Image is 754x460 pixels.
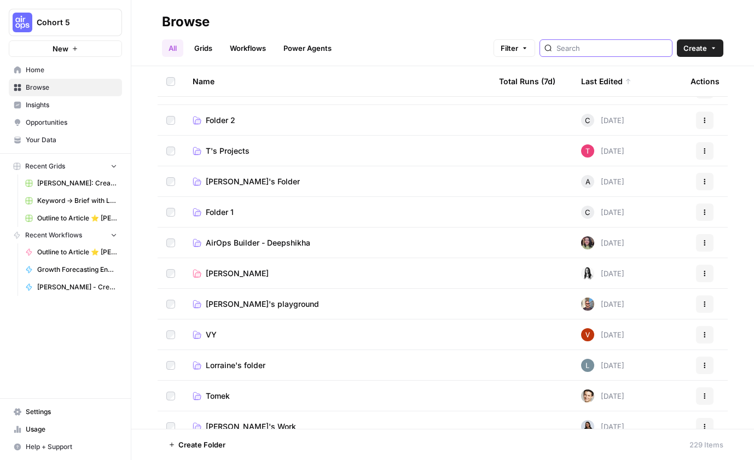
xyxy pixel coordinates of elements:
[193,391,482,401] a: Tomek
[9,61,122,79] a: Home
[9,403,122,421] a: Settings
[206,207,234,218] span: Folder 1
[585,115,590,126] span: C
[581,267,624,280] div: [DATE]
[499,66,555,96] div: Total Runs (7d)
[9,158,122,174] button: Recent Grids
[26,65,117,75] span: Home
[501,43,518,54] span: Filter
[37,282,117,292] span: [PERSON_NAME] - Create Content Brief from Keyword
[193,360,482,371] a: Lorraine's folder
[26,83,117,92] span: Browse
[206,360,265,371] span: Lorraine's folder
[206,176,300,187] span: [PERSON_NAME]'s Folder
[581,359,624,372] div: [DATE]
[206,237,310,248] span: AirOps Builder - Deepshikha
[691,66,720,96] div: Actions
[178,439,225,450] span: Create Folder
[20,243,122,261] a: Outline to Article ⭐️ [PERSON_NAME]
[581,236,594,249] img: e6jku8bei7w65twbz9tngar3gsjq
[20,209,122,227] a: Outline to Article ⭐️ [PERSON_NAME]
[581,389,594,403] img: j7temtklz6amjwtjn5shyeuwpeb0
[683,43,707,54] span: Create
[581,267,594,280] img: zka6akx770trzh69562he2ydpv4t
[9,227,122,243] button: Recent Workflows
[677,39,723,57] button: Create
[206,329,217,340] span: VY
[581,389,624,403] div: [DATE]
[188,39,219,57] a: Grids
[206,145,250,156] span: T's Projects
[581,114,624,127] div: [DATE]
[206,421,296,432] span: [PERSON_NAME]'s Work
[581,66,631,96] div: Last Edited
[9,114,122,131] a: Opportunities
[193,299,482,310] a: [PERSON_NAME]'s playground
[585,176,590,187] span: A
[26,424,117,434] span: Usage
[581,359,594,372] img: lv9aeu8m5xbjlu53qhb6bdsmtbjy
[9,421,122,438] a: Usage
[162,39,183,57] a: All
[193,207,482,218] a: Folder 1
[193,237,482,248] a: AirOps Builder - Deepshikha
[37,213,117,223] span: Outline to Article ⭐️ [PERSON_NAME]
[581,298,624,311] div: [DATE]
[9,40,122,57] button: New
[9,438,122,456] button: Help + Support
[193,329,482,340] a: VY
[689,439,723,450] div: 229 Items
[581,144,594,158] img: nd6c3fyh5vwa1zwnscpeh1pc14al
[9,9,122,36] button: Workspace: Cohort 5
[581,206,624,219] div: [DATE]
[9,96,122,114] a: Insights
[206,268,269,279] span: [PERSON_NAME]
[581,175,624,188] div: [DATE]
[26,407,117,417] span: Settings
[13,13,32,32] img: Cohort 5 Logo
[20,192,122,209] a: Keyword -> Brief with Links ([PERSON_NAME])
[581,236,624,249] div: [DATE]
[193,176,482,187] a: [PERSON_NAME]'s Folder
[26,442,117,452] span: Help + Support
[26,135,117,145] span: Your Data
[20,174,122,192] a: [PERSON_NAME]: Create Content Brief from Keyword - Fork Grid
[581,420,594,433] img: vio31xwqbzqwqde1387k1bp3keqw
[20,261,122,278] a: Growth Forecasting Engine
[193,421,482,432] a: [PERSON_NAME]'s Work
[581,420,624,433] div: [DATE]
[277,39,338,57] a: Power Agents
[206,391,230,401] span: Tomek
[556,43,668,54] input: Search
[25,230,82,240] span: Recent Workflows
[25,161,65,171] span: Recent Grids
[37,17,103,28] span: Cohort 5
[26,118,117,127] span: Opportunities
[581,328,624,341] div: [DATE]
[20,278,122,296] a: [PERSON_NAME] - Create Content Brief from Keyword
[9,79,122,96] a: Browse
[206,299,319,310] span: [PERSON_NAME]'s playground
[37,265,117,275] span: Growth Forecasting Engine
[53,43,68,54] span: New
[37,247,117,257] span: Outline to Article ⭐️ [PERSON_NAME]
[206,115,235,126] span: Folder 2
[193,66,482,96] div: Name
[585,207,590,218] span: C
[581,298,594,311] img: 12lpmarulu2z3pnc3j6nly8e5680
[223,39,272,57] a: Workflows
[162,13,210,31] div: Browse
[581,328,594,341] img: o8jycqk5wmo6vs6v01tpw4ssccra
[193,145,482,156] a: T's Projects
[37,196,117,206] span: Keyword -> Brief with Links ([PERSON_NAME])
[193,268,482,279] a: [PERSON_NAME]
[26,100,117,110] span: Insights
[162,436,232,453] button: Create Folder
[193,115,482,126] a: Folder 2
[37,178,117,188] span: [PERSON_NAME]: Create Content Brief from Keyword - Fork Grid
[581,144,624,158] div: [DATE]
[9,131,122,149] a: Your Data
[494,39,535,57] button: Filter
